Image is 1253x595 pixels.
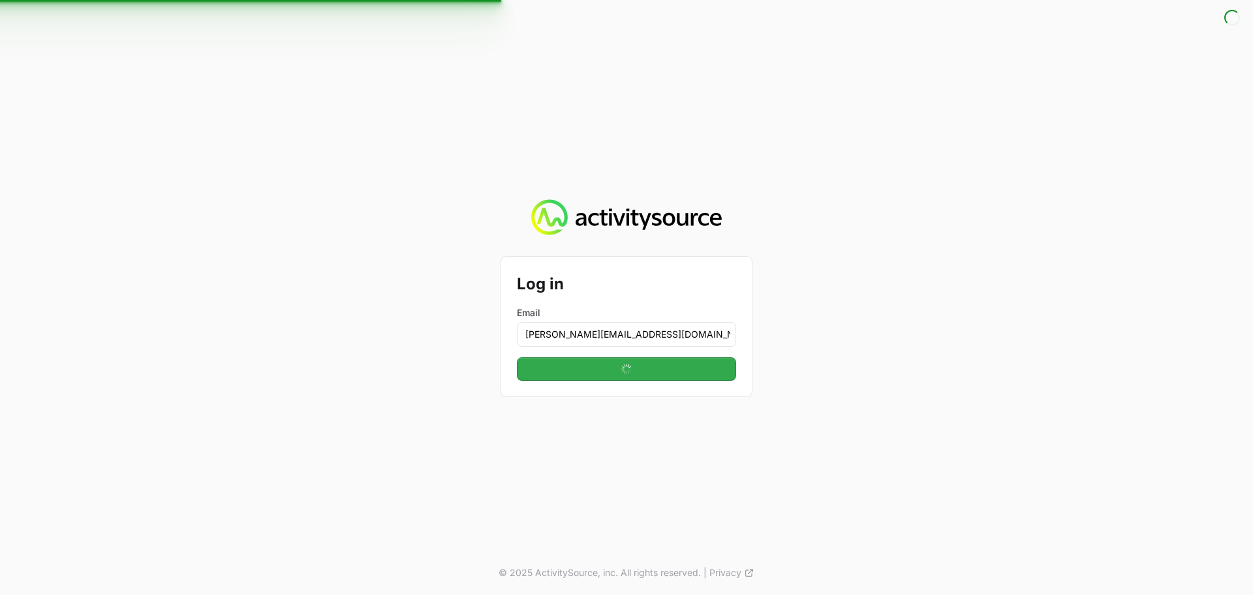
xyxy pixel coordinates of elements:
img: Activity Source [531,199,721,236]
span: | [704,566,707,579]
p: © 2025 ActivitySource, inc. All rights reserved. [499,566,701,579]
a: Privacy [709,566,754,579]
label: Email [517,306,736,319]
h2: Log in [517,272,736,296]
input: Enter your email [517,322,736,347]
